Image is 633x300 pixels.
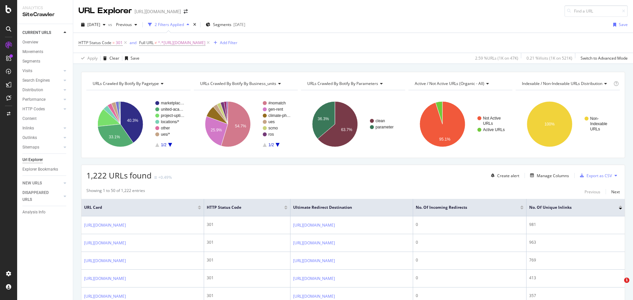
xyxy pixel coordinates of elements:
[113,22,132,27] span: Previous
[22,189,62,203] a: DISAPPEARED URLS
[161,113,184,118] text: project-upti…
[91,78,185,89] h4: URLs Crawled By Botify By pagetype
[122,53,139,64] button: Save
[184,9,188,14] div: arrow-right-arrow-left
[135,8,181,15] div: [URL][DOMAIN_NAME]
[109,135,120,139] text: 33.1%
[22,209,68,216] a: Analysis Info
[293,205,400,210] span: Ultimate Redirect Destination
[293,258,335,264] a: [URL][DOMAIN_NAME]
[413,78,507,89] h4: Active / Not Active URLs
[207,257,287,263] div: 301
[516,95,619,153] svg: A chart.
[22,68,62,74] a: Visits
[22,134,37,141] div: Outlinks
[112,40,115,45] span: =
[22,39,68,46] a: Overview
[416,239,523,245] div: 0
[22,77,50,84] div: Search Engines
[306,78,399,89] h4: URLs Crawled By Botify By parameters
[611,278,626,293] iframe: Intercom live chat
[611,188,620,196] button: Next
[529,293,622,299] div: 357
[211,39,237,47] button: Add Filter
[537,173,569,178] div: Manage Columns
[154,177,157,178] img: Equal
[93,81,159,86] span: URLs Crawled By Botify By pagetype
[529,275,622,281] div: 413
[87,55,98,61] div: Apply
[301,95,404,153] svg: A chart.
[22,144,62,151] a: Sitemaps
[161,143,166,147] text: 1/2
[268,101,286,105] text: #nomatch
[268,143,274,147] text: 1/2
[590,116,599,121] text: Non-
[307,81,378,86] span: URLs Crawled By Botify By parameters
[416,205,510,210] span: No. of Incoming Redirects
[587,173,612,178] div: Export as CSV
[211,128,222,132] text: 25.9%
[527,55,572,61] div: 0.21 % Visits ( 1K on 521K )
[488,170,519,181] button: Create alert
[341,127,352,132] text: 63.7%
[624,278,629,283] span: 1
[233,22,245,27] div: [DATE]
[22,96,45,103] div: Performance
[22,39,38,46] div: Overview
[161,101,184,105] text: marketplac…
[22,106,45,113] div: HTTP Codes
[87,22,100,27] span: 2025 Aug. 2nd
[78,5,132,16] div: URL Explorer
[86,95,190,153] svg: A chart.
[207,222,287,228] div: 301
[207,205,274,210] span: HTTP Status Code
[158,175,172,180] div: +0.49%
[145,19,192,30] button: 2 Filters Applied
[22,125,62,132] a: Inlinks
[22,166,58,173] div: Explorer Bookmarks
[268,107,283,112] text: gen-rent
[22,209,45,216] div: Analysis Info
[22,156,68,163] a: Url Explorer
[22,77,62,84] a: Search Engines
[22,96,62,103] a: Performance
[415,81,484,86] span: Active / Not Active URLs (organic - all)
[439,137,450,142] text: 95.1%
[22,166,68,173] a: Explorer Bookmarks
[293,240,335,246] a: [URL][DOMAIN_NAME]
[22,115,68,122] a: Content
[483,121,493,126] text: URLs
[207,293,287,299] div: 301
[619,22,628,27] div: Save
[268,126,278,130] text: scmo
[22,125,34,132] div: Inlinks
[376,119,385,123] text: clean
[130,40,136,45] div: and
[268,113,290,118] text: climate-ph…
[483,127,505,132] text: Active URLs
[475,55,518,61] div: 2.59 % URLs ( 1K on 47K )
[416,275,523,281] div: 0
[220,40,237,45] div: Add Filter
[529,205,609,210] span: No. of Unique Inlinks
[84,275,126,282] a: [URL][DOMAIN_NAME]
[22,87,62,94] a: Distribution
[207,275,287,281] div: 301
[22,156,43,163] div: Url Explorer
[113,19,140,30] button: Previous
[22,134,62,141] a: Outlinks
[585,188,600,196] button: Previous
[318,117,329,121] text: 36.3%
[207,239,287,245] div: 301
[161,107,183,112] text: united-aca…
[194,95,297,153] svg: A chart.
[84,258,126,264] a: [URL][DOMAIN_NAME]
[130,40,136,46] button: and
[116,38,123,47] span: 301
[84,205,196,210] span: URL Card
[155,22,184,27] div: 2 Filters Applied
[84,293,126,300] a: [URL][DOMAIN_NAME]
